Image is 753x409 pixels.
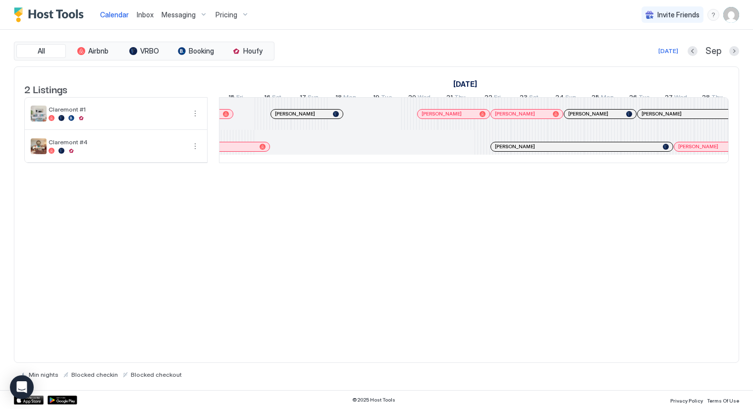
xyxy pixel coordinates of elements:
a: Calendar [100,9,129,20]
span: VRBO [140,47,159,56]
div: User profile [723,7,739,23]
span: Booking [189,47,214,56]
a: Google Play Store [48,396,77,405]
span: 25 [592,93,599,104]
a: August 21, 2025 [444,91,468,106]
a: August 17, 2025 [297,91,321,106]
a: August 25, 2025 [589,91,616,106]
span: Invite Friends [657,10,699,19]
button: Airbnb [68,44,117,58]
a: August 27, 2025 [662,91,690,106]
span: Thu [454,93,466,104]
a: August 11, 2025 [451,77,480,91]
a: Terms Of Use [707,395,739,405]
div: Open Intercom Messenger [10,375,34,399]
a: App Store [14,396,44,405]
span: Mon [343,93,356,104]
span: [PERSON_NAME] [642,111,682,117]
span: [PERSON_NAME] [678,143,718,150]
div: menu [707,9,719,21]
span: 20 [408,93,416,104]
span: 2 Listings [24,81,67,96]
span: Inbox [137,10,154,19]
span: Wed [674,93,687,104]
button: Booking [171,44,220,58]
span: Fri [494,93,501,104]
span: 26 [629,93,637,104]
a: August 19, 2025 [371,91,394,106]
span: 21 [446,93,453,104]
div: tab-group [14,42,274,60]
span: Thu [711,93,723,104]
span: © 2025 Host Tools [352,397,395,403]
span: Sun [565,93,576,104]
a: August 22, 2025 [482,91,503,106]
a: Host Tools Logo [14,7,88,22]
button: More options [189,140,201,152]
span: Mon [601,93,614,104]
span: [PERSON_NAME] [422,111,462,117]
button: More options [189,108,201,119]
button: Next month [729,46,739,56]
span: Blocked checkout [131,371,182,378]
a: August 16, 2025 [262,91,284,106]
span: Calendar [100,10,129,19]
a: August 24, 2025 [553,91,579,106]
span: 15 [228,93,235,104]
span: Tue [639,93,649,104]
span: [PERSON_NAME] [568,111,608,117]
span: Sun [308,93,319,104]
div: listing image [31,106,47,121]
a: August 26, 2025 [627,91,652,106]
a: Inbox [137,9,154,20]
span: 24 [555,93,564,104]
a: Privacy Policy [670,395,703,405]
span: Airbnb [88,47,108,56]
span: 18 [335,93,342,104]
div: [DATE] [658,47,678,56]
a: August 28, 2025 [699,91,725,106]
span: Houfy [243,47,263,56]
span: Claremont #1 [49,106,185,113]
div: menu [189,140,201,152]
span: 27 [665,93,673,104]
span: Sep [705,46,721,57]
span: [PERSON_NAME] [275,111,315,117]
button: All [16,44,66,58]
span: Privacy Policy [670,398,703,404]
a: August 20, 2025 [406,91,433,106]
a: August 15, 2025 [226,91,246,106]
span: 16 [264,93,270,104]
a: August 18, 2025 [333,91,359,106]
button: VRBO [119,44,169,58]
button: Previous month [688,46,698,56]
a: August 23, 2025 [517,91,541,106]
span: Pricing [215,10,237,19]
button: Houfy [222,44,272,58]
span: Min nights [29,371,58,378]
span: 19 [373,93,379,104]
span: Messaging [161,10,196,19]
span: [PERSON_NAME] [495,143,535,150]
span: Sat [272,93,281,104]
span: Fri [236,93,243,104]
span: Tue [381,93,392,104]
div: listing image [31,138,47,154]
span: Blocked checkin [71,371,118,378]
span: Wed [418,93,430,104]
span: All [38,47,45,56]
span: Claremont #4 [49,138,185,146]
button: [DATE] [657,45,680,57]
span: [PERSON_NAME] [495,111,535,117]
span: 28 [702,93,710,104]
span: Sat [529,93,538,104]
span: 17 [300,93,306,104]
span: Terms Of Use [707,398,739,404]
div: menu [189,108,201,119]
span: 22 [484,93,492,104]
span: 23 [520,93,528,104]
